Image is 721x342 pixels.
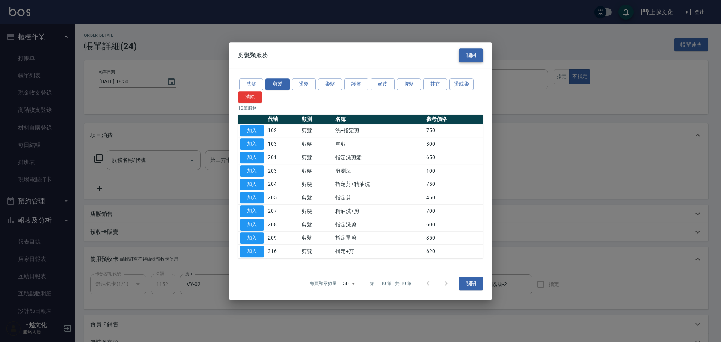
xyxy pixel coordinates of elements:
button: 加入 [240,219,264,231]
button: 加入 [240,179,264,190]
td: 剪髮 [300,124,333,137]
td: 剪髮 [300,178,333,191]
td: 洗+指定剪 [333,124,424,137]
th: 參考價格 [424,115,483,124]
td: 205 [266,191,300,205]
button: 關閉 [459,277,483,291]
button: 加入 [240,205,264,217]
button: 染髮 [318,78,342,90]
button: 燙或染 [449,78,474,90]
button: 加入 [240,246,264,257]
td: 300 [424,137,483,151]
td: 208 [266,218,300,231]
td: 剪髮 [300,137,333,151]
button: 加入 [240,165,264,177]
button: 加入 [240,138,264,150]
button: 加入 [240,232,264,244]
td: 剪髮 [300,164,333,178]
button: 洗髮 [239,78,263,90]
button: 加入 [240,152,264,163]
td: 精油洗+剪 [333,205,424,218]
td: 203 [266,164,300,178]
button: 接髮 [397,78,421,90]
div: 50 [340,273,358,294]
td: 剪髮 [300,191,333,205]
button: 加入 [240,125,264,137]
button: 頭皮 [371,78,395,90]
button: 其它 [423,78,447,90]
td: 剪髮 [300,245,333,258]
p: 10 筆服務 [238,105,483,111]
td: 450 [424,191,483,205]
button: 關閉 [459,48,483,62]
td: 單剪 [333,137,424,151]
td: 剪髮 [300,231,333,245]
td: 207 [266,205,300,218]
th: 名稱 [333,115,424,124]
td: 209 [266,231,300,245]
td: 700 [424,205,483,218]
td: 600 [424,218,483,231]
button: 清除 [238,91,262,103]
td: 316 [266,245,300,258]
td: 350 [424,231,483,245]
p: 第 1–10 筆 共 10 筆 [370,280,412,287]
th: 類別 [300,115,333,124]
td: 750 [424,124,483,137]
button: 燙髮 [292,78,316,90]
td: 100 [424,164,483,178]
td: 103 [266,137,300,151]
td: 750 [424,178,483,191]
td: 剪髮 [300,151,333,164]
button: 剪髮 [265,78,290,90]
td: 剪瀏海 [333,164,424,178]
button: 護髮 [344,78,368,90]
td: 剪髮 [300,218,333,231]
td: 剪髮 [300,205,333,218]
td: 指定剪+精油洗 [333,178,424,191]
td: 102 [266,124,300,137]
td: 指定單剪 [333,231,424,245]
td: 指定洗剪 [333,218,424,231]
td: 指定剪 [333,191,424,205]
td: 指定+剪 [333,245,424,258]
span: 剪髮類服務 [238,51,268,59]
td: 201 [266,151,300,164]
button: 加入 [240,192,264,203]
td: 650 [424,151,483,164]
td: 指定洗剪髮 [333,151,424,164]
th: 代號 [266,115,300,124]
p: 每頁顯示數量 [310,280,337,287]
td: 620 [424,245,483,258]
td: 204 [266,178,300,191]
